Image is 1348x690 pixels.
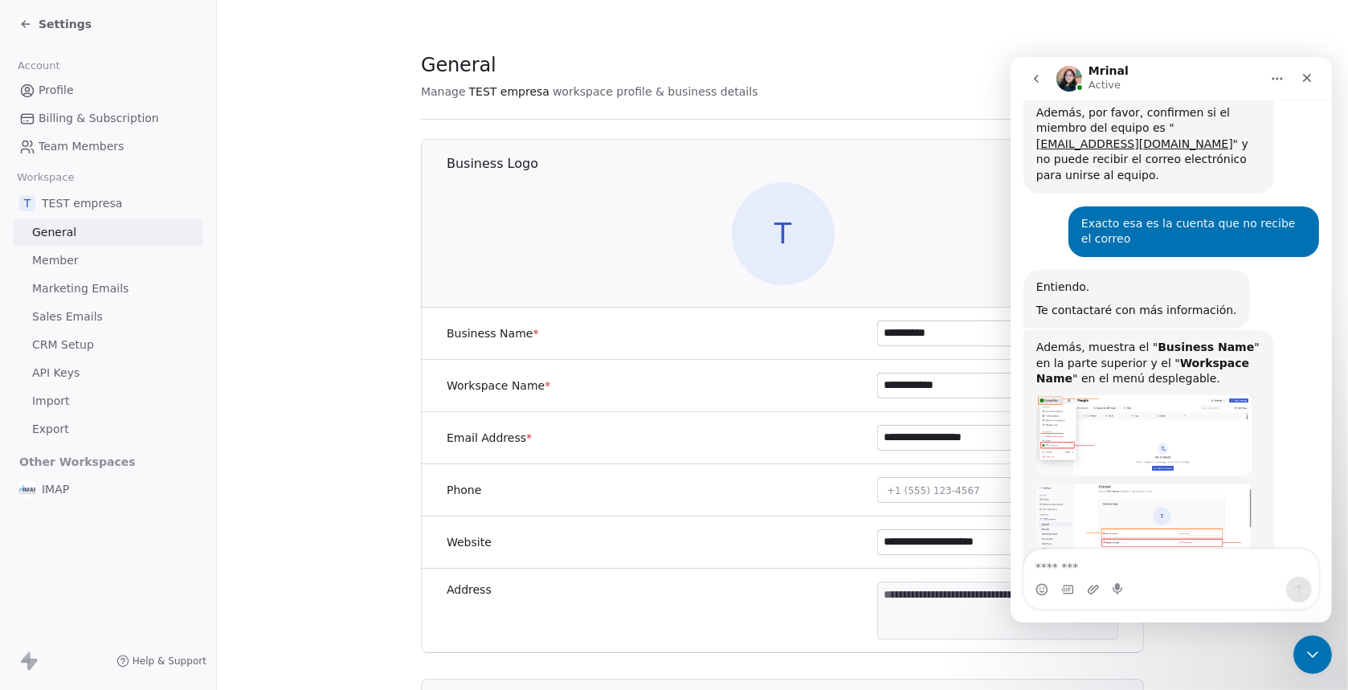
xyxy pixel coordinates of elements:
[39,16,92,32] span: Settings
[19,481,35,497] img: IMAP_Logo_ok.jpg
[32,365,80,382] span: API Keys
[421,53,496,77] span: General
[13,332,203,358] a: CRM Setup
[147,284,243,296] b: Business Name
[732,182,835,285] span: T
[447,325,539,341] label: Business Name
[887,485,980,496] span: +1 (555) 123-4567
[19,16,92,32] a: Settings
[1011,57,1332,623] iframe: Intercom live chat
[13,273,308,574] div: Mrinal says…
[39,82,74,99] span: Profile
[13,449,142,475] span: Other Workspaces
[51,526,63,539] button: Gif picker
[13,219,203,246] a: General
[32,224,76,241] span: General
[13,77,203,104] a: Profile
[76,526,89,539] button: Upload attachment
[447,482,481,498] label: Phone
[447,534,492,550] label: Website
[32,337,94,353] span: CRM Setup
[102,526,115,539] button: Start recording
[32,421,69,438] span: Export
[13,416,203,443] a: Export
[421,84,466,100] span: Manage
[877,477,1118,503] button: +1 (555) 123-4567
[26,283,251,330] div: Además, muestra el " " en la parte superior y el " " en el menú desplegable.
[39,138,124,155] span: Team Members
[10,165,81,190] span: Workspace
[32,252,79,269] span: Member
[133,655,206,668] span: Help & Support
[553,84,758,100] span: workspace profile & business details
[1293,635,1332,674] iframe: Intercom live chat
[19,195,35,211] span: T
[116,655,206,668] a: Help & Support
[447,155,1145,173] h1: Business Logo
[13,247,203,274] a: Member
[13,273,263,538] div: Además, muestra el "Business Name" en la parte superior y el "Workspace Name" en el menú desplega...
[447,430,532,446] label: Email Address
[25,526,38,539] button: Emoji picker
[39,110,159,127] span: Billing & Subscription
[469,84,549,100] span: TEST empresa
[42,481,69,497] span: IMAP
[13,304,203,330] a: Sales Emails
[32,308,103,325] span: Sales Emails
[32,393,69,410] span: Import
[447,582,492,598] label: Address
[13,388,203,414] a: Import
[42,195,122,211] span: TEST empresa
[13,360,203,386] a: API Keys
[13,276,203,302] a: Marketing Emails
[10,54,67,78] span: Account
[447,378,550,394] label: Workspace Name
[14,492,308,520] textarea: Message…
[32,280,129,297] span: Marketing Emails
[276,520,301,545] button: Send a message…
[13,133,203,160] a: Team Members
[13,105,203,132] a: Billing & Subscription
